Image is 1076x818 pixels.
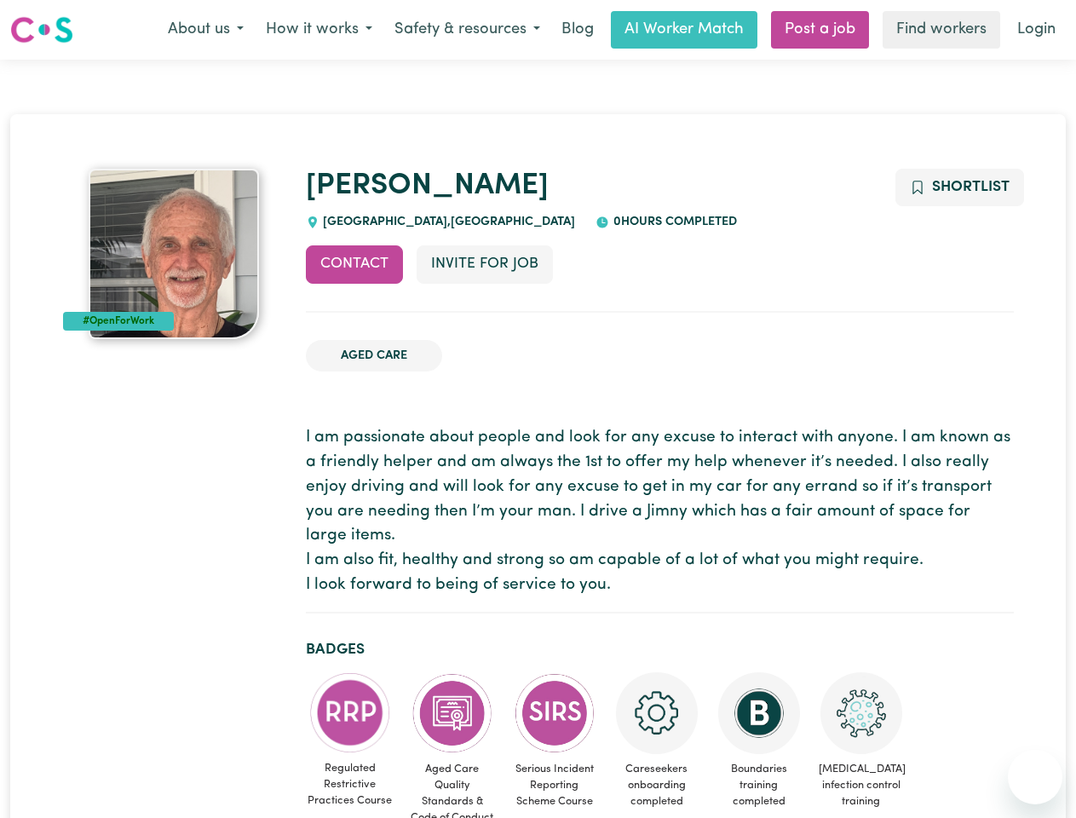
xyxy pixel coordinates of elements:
a: Login [1007,11,1066,49]
span: Careseekers onboarding completed [613,754,701,817]
img: CS Academy: COVID-19 Infection Control Training course completed [820,672,902,754]
a: [PERSON_NAME] [306,171,549,201]
img: CS Academy: Aged Care Quality Standards & Code of Conduct course completed [411,672,493,754]
a: AI Worker Match [611,11,757,49]
a: Blog [551,11,604,49]
a: Kenneth's profile picture'#OpenForWork [63,169,285,339]
iframe: Button to launch messaging window [1008,750,1062,804]
span: Regulated Restrictive Practices Course [306,753,394,816]
li: Aged Care [306,340,442,372]
img: CS Academy: Boundaries in care and support work course completed [718,672,800,754]
button: About us [157,12,255,48]
p: I am passionate about people and look for any excuse to interact with anyone. I am known as a fri... [306,426,1014,598]
a: Careseekers logo [10,10,73,49]
button: How it works [255,12,383,48]
span: Serious Incident Reporting Scheme Course [510,754,599,817]
a: Find workers [883,11,1000,49]
span: Shortlist [932,180,1010,194]
button: Contact [306,245,403,283]
img: CS Academy: Careseekers Onboarding course completed [616,672,698,754]
img: CS Academy: Regulated Restrictive Practices course completed [309,672,391,753]
img: CS Academy: Serious Incident Reporting Scheme course completed [514,672,596,754]
span: Boundaries training completed [715,754,803,817]
img: Careseekers logo [10,14,73,45]
span: 0 hours completed [609,216,737,228]
button: Invite for Job [417,245,553,283]
button: Safety & resources [383,12,551,48]
img: Kenneth [89,169,259,339]
h2: Badges [306,641,1014,659]
span: [GEOGRAPHIC_DATA] , [GEOGRAPHIC_DATA] [319,216,576,228]
div: #OpenForWork [63,312,175,331]
a: Post a job [771,11,869,49]
button: Add to shortlist [895,169,1024,206]
span: [MEDICAL_DATA] infection control training [817,754,906,817]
